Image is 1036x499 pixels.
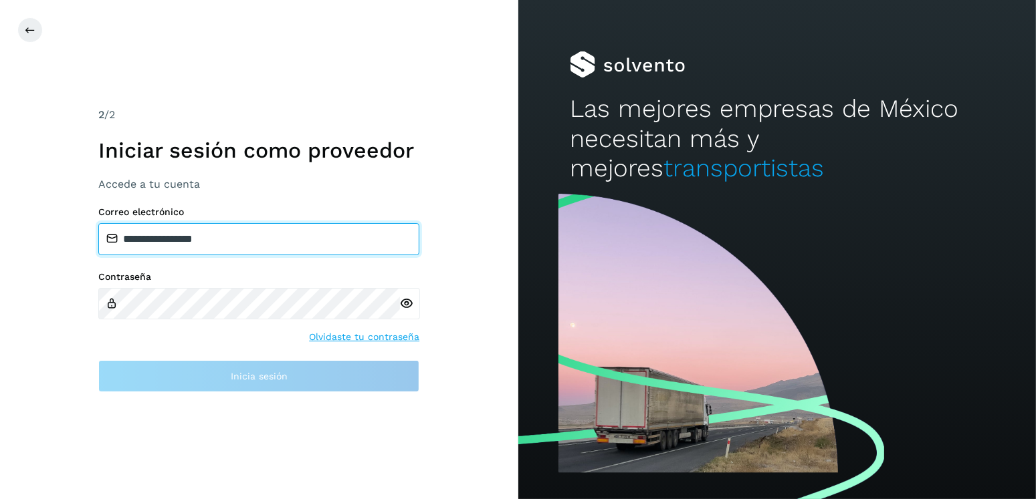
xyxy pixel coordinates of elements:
h3: Accede a tu cuenta [98,178,419,190]
a: Olvidaste tu contraseña [309,330,419,344]
label: Correo electrónico [98,206,419,218]
label: Contraseña [98,271,419,283]
button: Inicia sesión [98,360,419,392]
h1: Iniciar sesión como proveedor [98,138,419,163]
span: transportistas [663,154,824,182]
div: /2 [98,107,419,123]
h2: Las mejores empresas de México necesitan más y mejores [570,94,985,183]
span: Inicia sesión [231,371,288,381]
span: 2 [98,108,104,121]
